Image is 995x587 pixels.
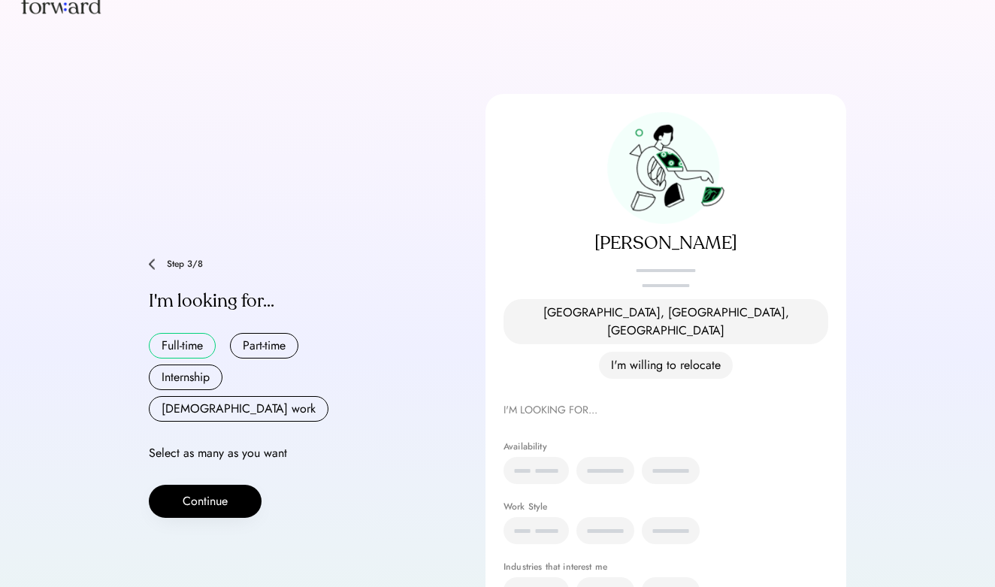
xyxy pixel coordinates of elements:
[654,522,688,540] div: xxxxx
[504,457,569,484] div: xx xxx
[167,259,449,268] div: Step 3/8
[504,278,828,293] div: pronouns
[149,333,216,359] button: Full-time
[504,562,828,571] div: Industries that interest me
[607,112,724,224] img: preview-avatar.png
[611,356,721,374] div: I'm willing to relocate
[516,304,816,340] div: [GEOGRAPHIC_DATA], [GEOGRAPHIC_DATA], [GEOGRAPHIC_DATA]
[230,333,298,359] button: Part-time
[516,522,557,540] div: xx xxx
[504,401,828,419] div: I'M LOOKING FOR...
[654,461,688,480] div: xxxxx
[504,442,828,451] div: Availability
[149,444,449,462] div: Select as many as you want
[588,522,622,540] div: xxxxx
[149,485,262,518] button: Continue
[149,259,155,270] img: chevron-left.png
[504,263,828,278] div: placeholder
[149,365,222,390] button: Internship
[504,231,828,256] div: [PERSON_NAME]
[149,289,449,313] div: I'm looking for...
[149,396,328,422] button: [DEMOGRAPHIC_DATA] work
[504,502,828,511] div: Work Style
[588,461,622,480] div: xxxxx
